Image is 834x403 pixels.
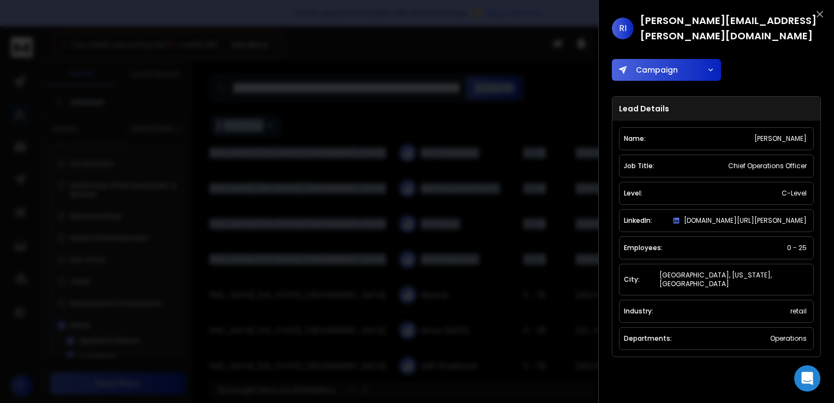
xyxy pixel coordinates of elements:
[794,365,820,392] div: Open Intercom Messenger
[624,334,672,343] p: Departments:
[779,187,809,200] div: C-Level
[684,216,807,225] span: [DOMAIN_NAME][URL][PERSON_NAME]
[612,97,820,121] h3: Lead Details
[624,134,646,143] p: Name:
[726,159,809,173] div: Chief Operations Officer
[657,269,809,291] div: [GEOGRAPHIC_DATA], [US_STATE], [GEOGRAPHIC_DATA]
[624,307,653,316] p: Industry:
[788,305,809,318] div: retail
[624,162,654,170] p: Job Title:
[612,17,634,39] span: RI
[752,132,809,145] div: [PERSON_NAME]
[785,241,809,254] div: 0 - 25
[768,332,809,345] div: Operations
[624,275,640,284] p: City:
[624,244,663,252] p: Employees:
[624,189,642,198] p: Level:
[632,64,678,75] span: Campaign
[640,13,821,44] h1: [PERSON_NAME][EMAIL_ADDRESS][PERSON_NAME][DOMAIN_NAME]
[624,216,652,225] p: LinkedIn:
